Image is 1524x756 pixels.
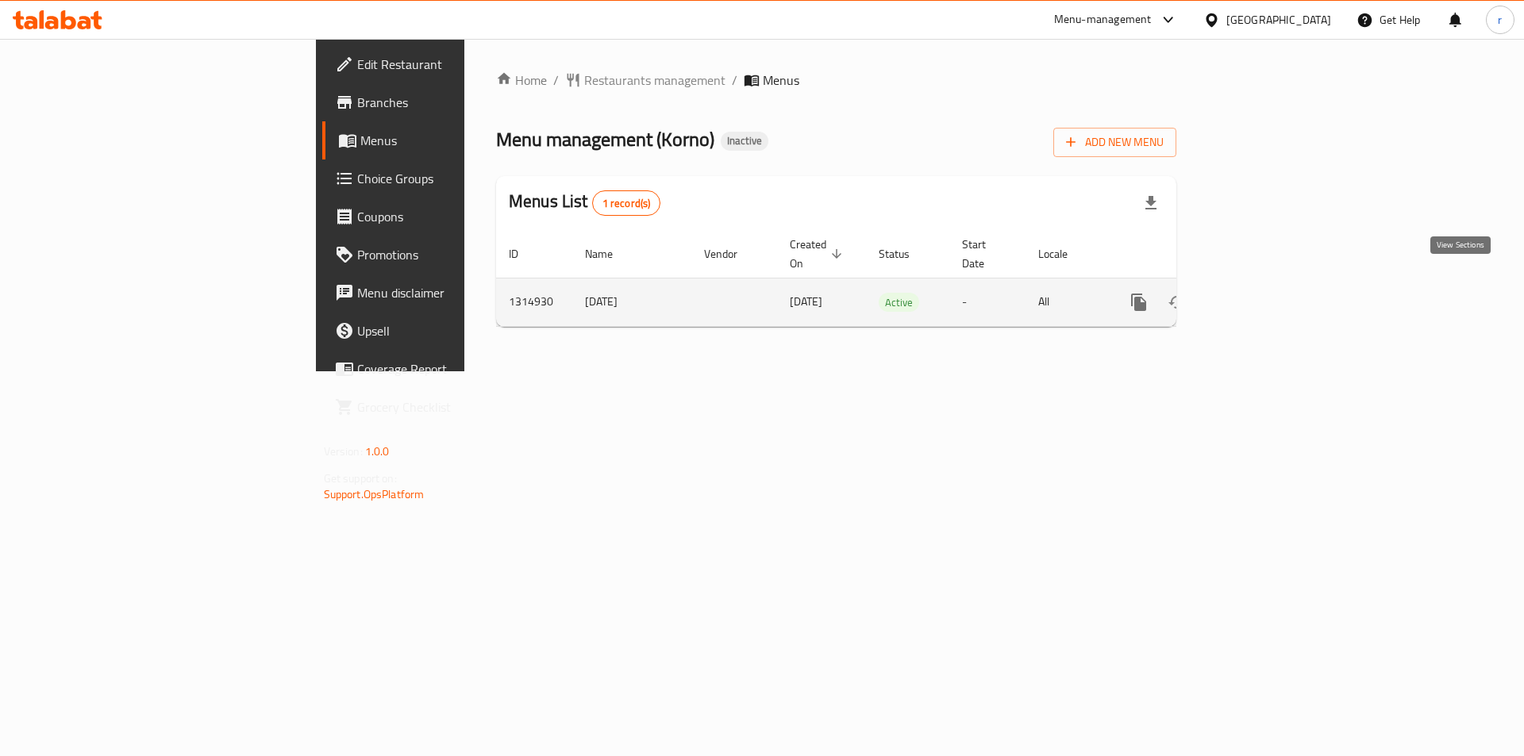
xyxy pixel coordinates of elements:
[357,359,558,378] span: Coverage Report
[1054,10,1152,29] div: Menu-management
[496,71,1176,90] nav: breadcrumb
[593,196,660,211] span: 1 record(s)
[572,278,691,326] td: [DATE]
[584,71,725,90] span: Restaurants management
[879,294,919,312] span: Active
[949,278,1026,326] td: -
[360,131,558,150] span: Menus
[322,159,571,198] a: Choice Groups
[1026,278,1107,326] td: All
[1107,230,1285,278] th: Actions
[322,350,571,388] a: Coverage Report
[324,484,425,505] a: Support.OpsPlatform
[496,230,1285,327] table: enhanced table
[324,468,397,489] span: Get support on:
[357,321,558,340] span: Upsell
[357,397,558,416] span: Grocery Checklist
[721,132,768,151] div: Inactive
[496,121,714,157] span: Menu management ( Korno )
[357,283,558,302] span: Menu disclaimer
[1053,128,1176,157] button: Add New Menu
[763,71,799,90] span: Menus
[322,83,571,121] a: Branches
[1038,244,1088,263] span: Locale
[879,293,919,312] div: Active
[357,245,558,264] span: Promotions
[322,312,571,350] a: Upsell
[790,291,822,312] span: [DATE]
[509,190,660,216] h2: Menus List
[1120,283,1158,321] button: more
[324,441,363,462] span: Version:
[565,71,725,90] a: Restaurants management
[721,134,768,148] span: Inactive
[357,55,558,74] span: Edit Restaurant
[790,235,847,273] span: Created On
[357,169,558,188] span: Choice Groups
[322,388,571,426] a: Grocery Checklist
[1158,283,1196,321] button: Change Status
[879,244,930,263] span: Status
[357,93,558,112] span: Branches
[322,45,571,83] a: Edit Restaurant
[585,244,633,263] span: Name
[1132,184,1170,222] div: Export file
[322,121,571,159] a: Menus
[1498,11,1502,29] span: r
[509,244,539,263] span: ID
[322,198,571,236] a: Coupons
[592,190,661,216] div: Total records count
[962,235,1006,273] span: Start Date
[322,236,571,274] a: Promotions
[322,274,571,312] a: Menu disclaimer
[1226,11,1331,29] div: [GEOGRAPHIC_DATA]
[357,207,558,226] span: Coupons
[732,71,737,90] li: /
[365,441,390,462] span: 1.0.0
[1066,132,1164,152] span: Add New Menu
[704,244,758,263] span: Vendor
